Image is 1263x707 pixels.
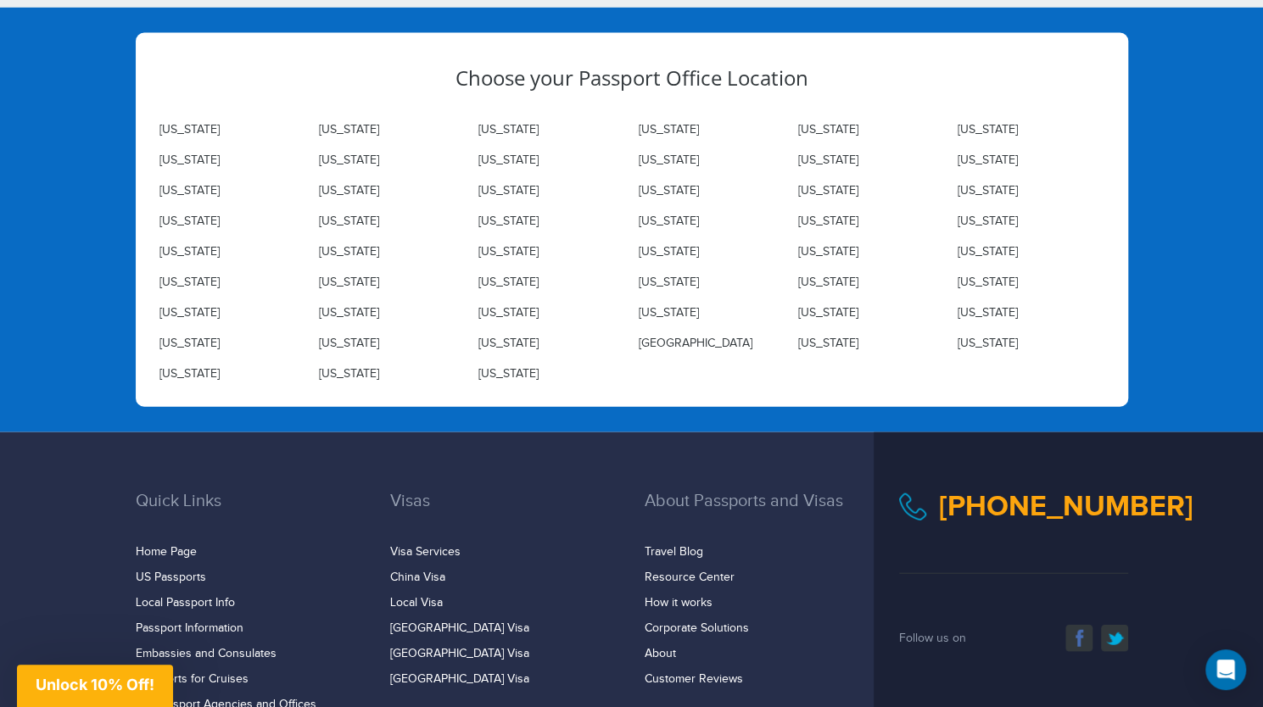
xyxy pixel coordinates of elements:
[159,306,220,320] a: [US_STATE]
[645,672,743,686] a: Customer Reviews
[478,367,539,381] a: [US_STATE]
[638,306,698,320] a: [US_STATE]
[798,306,858,320] a: [US_STATE]
[136,492,365,536] h3: Quick Links
[798,153,858,167] a: [US_STATE]
[478,153,539,167] a: [US_STATE]
[478,306,539,320] a: [US_STATE]
[159,184,220,198] a: [US_STATE]
[478,214,539,228] a: [US_STATE]
[319,214,379,228] a: [US_STATE]
[390,621,529,635] a: [GEOGRAPHIC_DATA] Visa
[645,596,713,610] a: How it works
[136,571,206,584] a: US Passports
[638,214,698,228] a: [US_STATE]
[798,245,858,259] a: [US_STATE]
[645,647,676,660] a: About
[136,545,197,559] a: Home Page
[958,123,1018,136] a: [US_STATE]
[798,123,858,136] a: [US_STATE]
[939,489,1193,524] a: [PHONE_NUMBER]
[645,571,735,584] a: Resource Center
[638,123,698,136] a: [US_STATE]
[390,672,529,686] a: [GEOGRAPHIC_DATA] Visa
[136,596,235,610] a: Local Passport Info
[36,676,154,693] span: Unlock 10% Off!
[638,245,698,259] a: [US_STATE]
[159,337,220,350] a: [US_STATE]
[159,245,220,259] a: [US_STATE]
[159,153,220,167] a: [US_STATE]
[319,367,379,381] a: [US_STATE]
[390,647,529,660] a: [GEOGRAPHIC_DATA] Visa
[319,245,379,259] a: [US_STATE]
[17,665,173,707] div: Unlock 10% Off!
[136,647,277,660] a: Embassies and Consulates
[159,123,220,136] a: [US_STATE]
[958,245,1018,259] a: [US_STATE]
[478,123,539,136] a: [US_STATE]
[798,214,858,228] a: [US_STATE]
[638,337,752,350] a: [GEOGRAPHIC_DATA]
[159,214,220,228] a: [US_STATE]
[958,306,1018,320] a: [US_STATE]
[478,184,539,198] a: [US_STATE]
[159,276,220,289] a: [US_STATE]
[319,184,379,198] a: [US_STATE]
[638,276,698,289] a: [US_STATE]
[638,184,698,198] a: [US_STATE]
[390,545,461,559] a: Visa Services
[1101,625,1128,652] a: twitter
[319,276,379,289] a: [US_STATE]
[136,672,249,686] a: Passports for Cruises
[390,596,443,610] a: Local Visa
[319,337,379,350] a: [US_STATE]
[645,545,703,559] a: Travel Blog
[153,67,1111,89] h3: Choose your Passport Office Location
[159,367,220,381] a: [US_STATE]
[958,337,1018,350] a: [US_STATE]
[390,492,619,536] h3: Visas
[645,492,874,536] h3: About Passports and Visas
[958,184,1018,198] a: [US_STATE]
[798,276,858,289] a: [US_STATE]
[319,123,379,136] a: [US_STATE]
[136,621,243,635] a: Passport Information
[1065,625,1093,652] a: facebook
[798,184,858,198] a: [US_STATE]
[319,153,379,167] a: [US_STATE]
[478,245,539,259] a: [US_STATE]
[478,276,539,289] a: [US_STATE]
[390,571,445,584] a: China Visa
[958,276,1018,289] a: [US_STATE]
[645,621,749,635] a: Corporate Solutions
[958,153,1018,167] a: [US_STATE]
[478,337,539,350] a: [US_STATE]
[798,337,858,350] a: [US_STATE]
[899,632,966,645] span: Follow us on
[638,153,698,167] a: [US_STATE]
[958,214,1018,228] a: [US_STATE]
[1205,649,1246,690] div: Open Intercom Messenger
[319,306,379,320] a: [US_STATE]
